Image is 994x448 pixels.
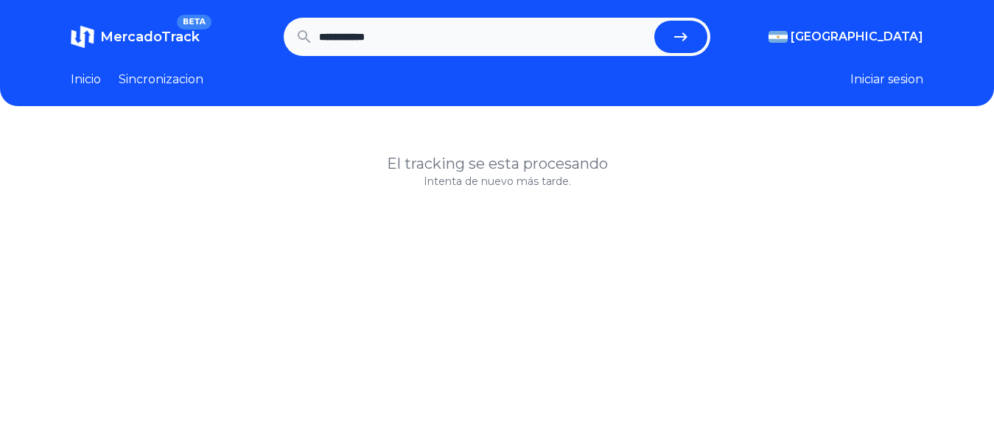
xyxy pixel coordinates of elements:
[850,71,923,88] button: Iniciar sesion
[71,25,200,49] a: MercadoTrackBETA
[769,31,788,43] img: Argentina
[100,29,200,45] span: MercadoTrack
[119,71,203,88] a: Sincronizacion
[177,15,211,29] span: BETA
[71,71,101,88] a: Inicio
[71,153,923,174] h1: El tracking se esta procesando
[71,174,923,189] p: Intenta de nuevo más tarde.
[71,25,94,49] img: MercadoTrack
[769,28,923,46] button: [GEOGRAPHIC_DATA]
[791,28,923,46] span: [GEOGRAPHIC_DATA]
